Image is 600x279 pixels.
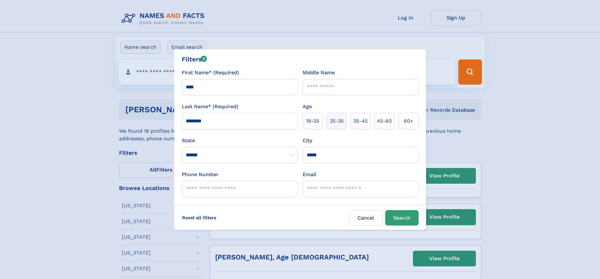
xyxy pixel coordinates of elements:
[178,210,220,225] label: Reset all filters
[182,69,239,76] label: First Name* (Required)
[303,171,316,178] label: Email
[353,117,368,125] span: 35‑45
[330,117,344,125] span: 25‑35
[303,103,312,110] label: Age
[182,171,219,178] label: Phone Number
[404,117,413,125] span: 60+
[306,117,319,125] span: 18‑25
[349,210,383,226] label: Cancel
[303,69,335,76] label: Middle Name
[182,54,207,64] div: Filters
[182,137,298,144] label: State
[377,117,392,125] span: 45‑60
[182,103,238,110] label: Last Name* (Required)
[385,210,419,226] button: Search
[303,137,312,144] label: City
